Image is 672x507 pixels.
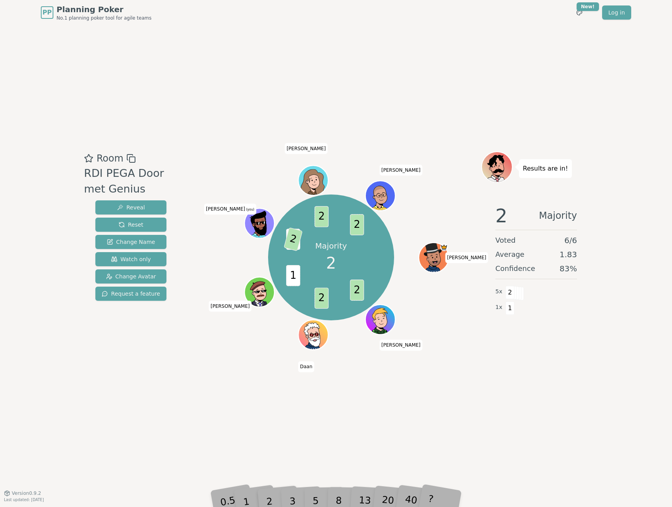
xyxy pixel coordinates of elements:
span: 5 x [495,287,502,296]
span: Average [495,249,524,260]
a: Log in [602,5,631,20]
button: Add as favourite [84,151,93,165]
button: Click to change your avatar [246,209,274,237]
span: 2 [315,206,329,227]
span: Room [97,151,123,165]
button: Watch only [95,252,166,266]
span: 1 [287,265,301,286]
span: (you) [245,208,254,211]
span: Click to change your name [285,143,328,154]
span: Click to change your name [445,252,488,263]
span: Version 0.9.2 [12,490,41,496]
span: 2 [284,227,303,251]
span: 1 x [495,303,502,312]
span: 2 [315,288,329,309]
span: Request a feature [102,290,160,298]
span: Planning Poker [57,4,152,15]
span: 6 / 6 [564,235,577,246]
button: New! [572,5,586,20]
button: Version0.9.2 [4,490,41,496]
span: 2 [350,280,364,301]
span: Change Name [107,238,155,246]
span: 2 [326,251,336,275]
div: New! [577,2,599,11]
span: Confidence [495,263,535,274]
p: Results are in! [523,163,568,174]
span: Voted [495,235,516,246]
span: 1.83 [559,249,577,260]
span: 2 [495,206,508,225]
span: Reveal [117,204,145,211]
span: Patrick is the host [440,244,448,251]
span: Reset [119,221,143,229]
span: Watch only [111,255,151,263]
span: No.1 planning poker tool for agile teams [57,15,152,21]
span: 2 [350,214,364,236]
span: Click to change your name [380,340,423,351]
span: 83 % [560,263,577,274]
span: Click to change your name [209,301,252,312]
a: PPPlanning PokerNo.1 planning poker tool for agile teams [41,4,152,21]
p: Majority [315,240,347,251]
span: Click to change your name [298,361,314,372]
button: Change Name [95,235,166,249]
span: Change Avatar [106,273,156,280]
span: Click to change your name [204,204,256,214]
span: 2 [506,286,515,299]
button: Reveal [95,200,166,214]
span: Majority [539,206,577,225]
span: Last updated: [DATE] [4,498,44,502]
div: RDI PEGA Door met Genius [84,165,181,198]
button: Request a feature [95,287,166,301]
span: Click to change your name [380,165,423,176]
span: 1 [506,302,515,315]
span: PP [42,8,51,17]
button: Change Avatar [95,269,166,283]
button: Reset [95,218,166,232]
